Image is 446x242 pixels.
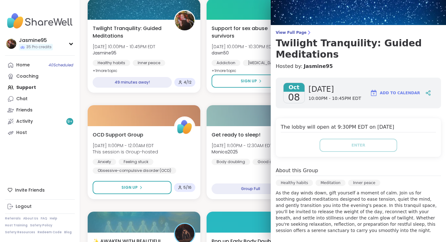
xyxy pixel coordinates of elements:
span: [DATE] 10:00PM - 10:45PM EDT [93,44,155,50]
div: Addiction [212,60,240,66]
a: Coaching [5,71,75,82]
img: ShareWell Nav Logo [5,10,75,32]
img: Jasmine95 [175,11,194,30]
div: Body doubling [212,159,250,165]
img: ShareWell [175,117,194,137]
a: Activity9+ [5,116,75,127]
span: [DATE] [309,84,361,94]
div: Anxiety [93,159,116,165]
div: Inner peace [348,180,380,186]
span: [DATE] 10:00PM - 10:30PM EDT [212,44,274,50]
a: Blog [64,230,72,234]
b: Jasmine95 [93,50,116,56]
div: Activity [16,118,33,125]
span: 5 / 16 [183,185,192,190]
div: Invite Friends [5,184,75,196]
div: Jasmine95 [19,37,53,44]
a: Logout [5,201,75,212]
a: Redeem Code [38,230,62,234]
span: This session is Group-hosted [93,149,158,155]
span: [DATE] 11:00PM - 12:00AM EDT [93,142,158,149]
span: 9 + [67,119,73,124]
div: Group Full [212,183,289,194]
div: Coaching [16,73,38,80]
a: Referrals [5,216,21,221]
h3: Twilight Tranquility: Guided Meditations [276,38,441,60]
button: Add to Calendar [367,85,423,100]
div: Host [16,130,27,136]
span: View Full Page [276,30,441,35]
p: As the day winds down, gift yourself a moment of calm. Join us for soothing guided meditations de... [276,190,441,234]
button: Sign Up [212,75,291,88]
div: [MEDICAL_DATA] [243,60,284,66]
a: Safety Resources [5,230,35,234]
div: Good company [253,159,294,165]
div: Home [16,62,30,68]
div: Logout [16,203,32,210]
span: 08 [288,92,300,103]
button: Enter [320,139,397,152]
span: 4 / 12 [184,80,192,85]
div: Healthy habits [93,60,130,66]
span: 40 Scheduled [49,63,73,68]
span: 10:00PM - 10:45PM EDT [309,95,361,102]
span: Support for sex abuse survivors [212,25,286,40]
a: FAQ [41,216,47,221]
img: ShareWell Logomark [370,89,377,97]
a: Host Training [5,223,28,228]
a: View Full PageTwilight Tranquility: Guided Meditations [276,30,441,60]
b: dawn50 [212,50,229,56]
a: Host [5,127,75,138]
span: Sign Up [121,185,138,190]
span: Twilight Tranquility: Guided Meditations [93,25,167,40]
div: Chat [16,96,28,102]
span: Sign Up [241,78,257,84]
div: Meditation [315,180,346,186]
span: Enter [351,142,365,148]
span: Add to Calendar [380,90,420,96]
div: 49 minutes away! [93,77,172,88]
div: Feeling stuck [119,159,153,165]
h4: About this Group [276,167,318,174]
div: Inner peace [133,60,165,66]
img: Jasmine95 [6,39,16,49]
a: Help [50,216,57,221]
div: Healthy habits [276,180,313,186]
a: About Us [23,216,38,221]
b: Monica2025 [212,149,238,155]
span: Get ready to sleep! [212,131,260,139]
div: Friends [16,107,33,113]
a: Jasmine95 [304,63,333,70]
div: Obsessive-compulsive disorder (OCD) [93,167,176,174]
span: Oct [284,83,305,92]
button: Sign Up [93,181,172,194]
span: OCD Support Group [93,131,143,139]
a: Home40Scheduled [5,59,75,71]
h4: The lobby will open at 9:30PM EDT on [DATE] [281,123,436,132]
span: [DATE] 11:00PM - 12:30AM EDT [212,142,272,149]
a: Friends [5,105,75,116]
a: Safety Policy [30,223,52,228]
a: Chat [5,93,75,105]
h4: Hosted by: [276,63,441,70]
span: 35 Pro credits [26,44,52,50]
